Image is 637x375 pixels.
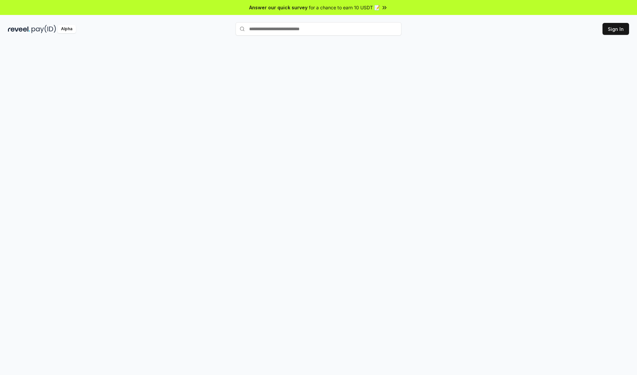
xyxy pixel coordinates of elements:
img: reveel_dark [8,25,30,33]
div: Alpha [57,25,76,33]
img: pay_id [32,25,56,33]
button: Sign In [602,23,629,35]
span: for a chance to earn 10 USDT 📝 [309,4,380,11]
span: Answer our quick survey [249,4,308,11]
